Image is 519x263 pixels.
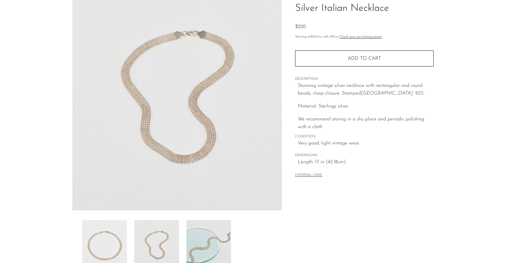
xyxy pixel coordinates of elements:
span: Very good; light vintage wear. [298,140,434,148]
button: Add to cart [295,51,434,67]
p: Stunning vintage silver necklace with rectangular and round beads, clasp closure. Stamped [298,82,434,98]
span: DESCRIPTION [295,76,434,82]
p: Material: Sterlings silver. [298,103,434,111]
span: Add to cart [348,56,381,61]
span: CONDITION [295,134,434,140]
button: MATERIAL CARE [295,173,322,178]
i: We recommend storing in a dry place and periodic polishing with a cloth [298,117,424,130]
a: Check your purchasing power - Learn more about Affirm Financing (opens in modal) [339,35,382,38]
span: $220 [295,24,306,29]
h1: Silver Italian Necklace [295,1,434,16]
p: Starting at /mo with Affirm. [295,34,434,40]
span: $76 [311,35,316,38]
span: Length: 17 in (43.18cm) [298,158,434,166]
span: DIMENSIONS [295,153,434,158]
em: [GEOGRAPHIC_DATA], 925. [361,91,424,96]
